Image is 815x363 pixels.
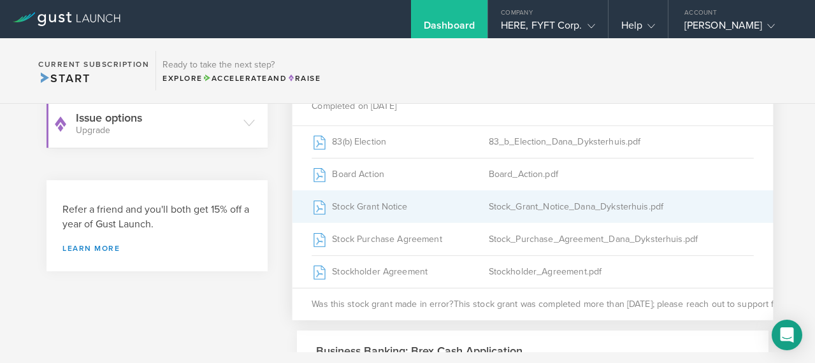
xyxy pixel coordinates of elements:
div: 83_b_Election_Dana_Dyksterhuis.pdf [489,125,754,157]
div: HERE, FYFT Corp. [501,19,595,38]
div: Stockholder Agreement [312,255,488,287]
div: Was this stock grant made in error? [292,287,774,320]
div: Stock_Purchase_Agreement_Dana_Dyksterhuis.pdf [489,223,754,255]
span: Start [38,71,90,85]
div: [PERSON_NAME] [684,19,793,38]
a: Learn more [62,245,252,252]
h3: Ready to take the next step? [162,60,321,69]
div: Open Intercom Messenger [772,320,802,350]
div: Stock Purchase Agreement [312,223,488,255]
div: Board_Action.pdf [489,158,754,190]
h3: Issue options [76,110,237,135]
p: Completed on [DATE] [312,99,409,112]
div: Dashboard [424,19,475,38]
div: Stockholder_Agreement.pdf [489,255,754,287]
div: Stock Grant Notice [312,190,488,222]
div: Help [621,19,655,38]
span: Raise [287,74,321,83]
div: Stock_Grant_Notice_Dana_Dyksterhuis.pdf [489,190,754,222]
h3: Refer a friend and you'll both get 15% off a year of Gust Launch. [62,203,252,232]
h3: Business Banking: Brex Cash Application [316,343,523,359]
div: Board Action [312,158,488,190]
h2: Current Subscription [38,60,149,68]
small: Upgrade [76,126,237,135]
div: Ready to take the next step?ExploreAccelerateandRaise [155,51,327,90]
div: Explore [162,73,321,84]
span: Accelerate [203,74,268,83]
div: 83(b) Election [312,125,488,157]
span: and [203,74,287,83]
